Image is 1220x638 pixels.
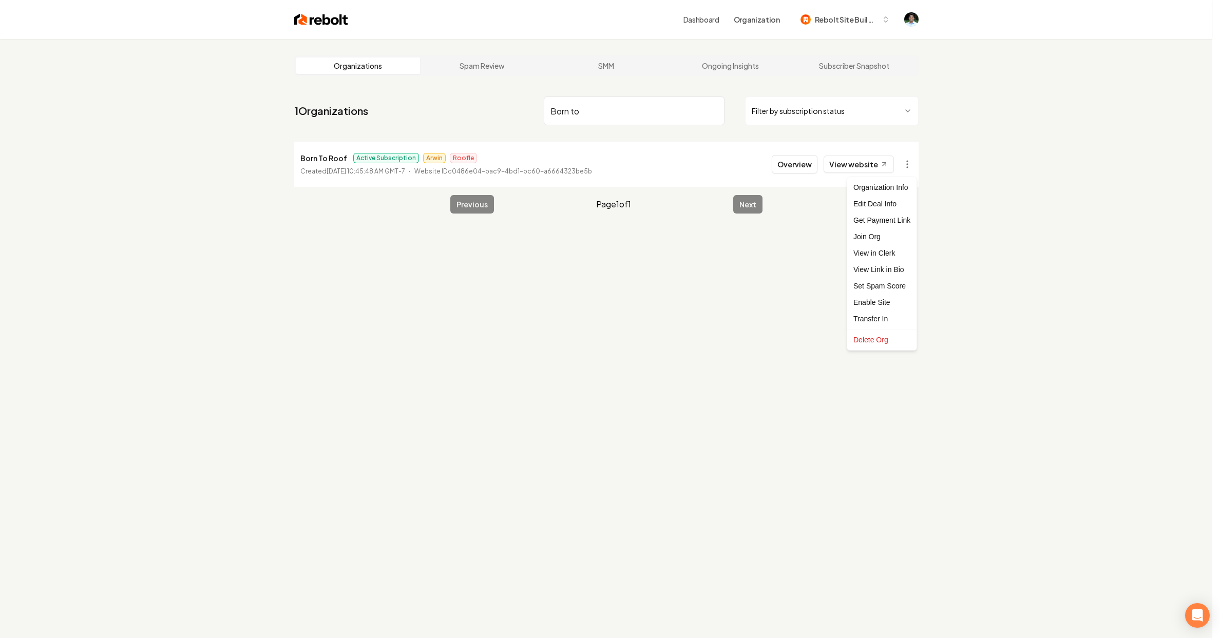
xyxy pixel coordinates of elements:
[849,311,914,327] div: Transfer In
[849,294,914,311] div: Enable Site
[849,212,914,228] div: Get Payment Link
[849,278,914,294] div: Set Spam Score
[849,228,914,245] div: Join Org
[849,179,914,196] div: Organization Info
[849,261,914,278] a: View Link in Bio
[849,245,914,261] a: View in Clerk
[849,196,914,212] div: Edit Deal Info
[849,332,914,348] div: Delete Org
